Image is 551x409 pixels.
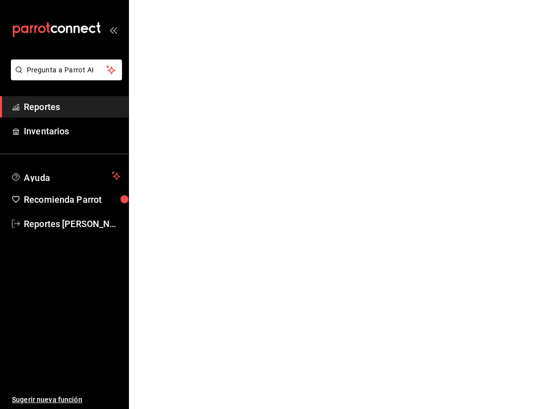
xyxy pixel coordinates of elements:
[24,193,121,206] span: Recomienda Parrot
[24,170,108,182] span: Ayuda
[27,65,107,75] span: Pregunta a Parrot AI
[11,59,122,80] button: Pregunta a Parrot AI
[109,26,117,34] button: open_drawer_menu
[24,100,121,114] span: Reportes
[7,72,122,82] a: Pregunta a Parrot AI
[24,124,121,138] span: Inventarios
[24,217,121,231] span: Reportes [PERSON_NAME]
[12,395,121,405] span: Sugerir nueva función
